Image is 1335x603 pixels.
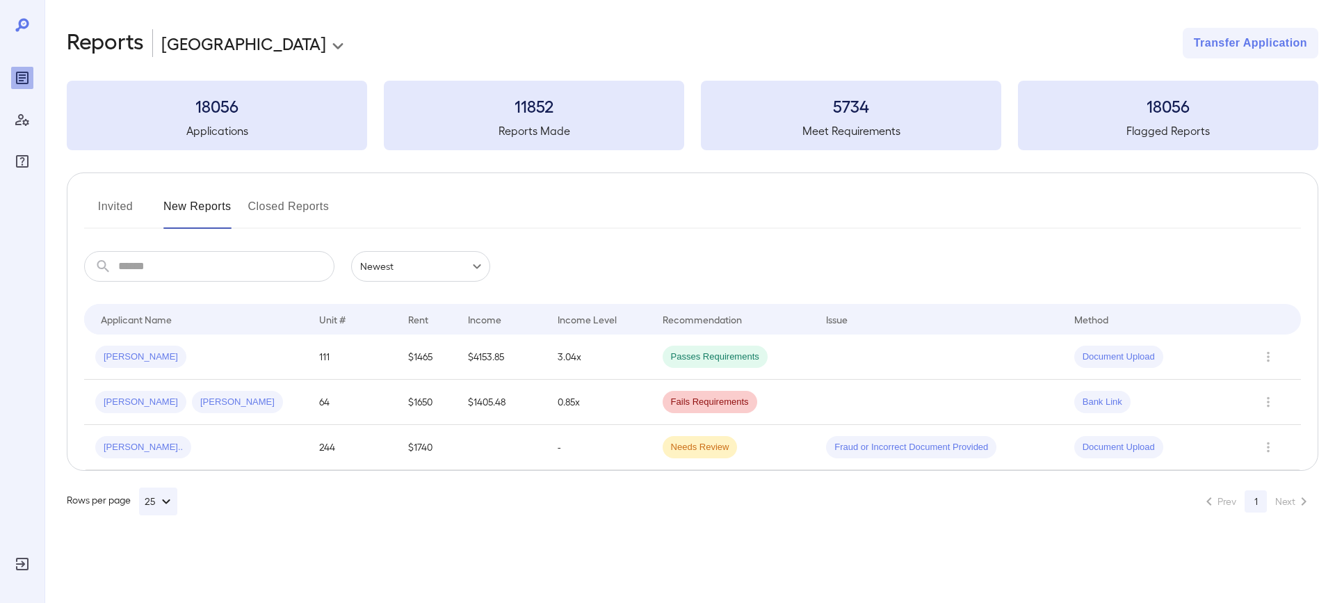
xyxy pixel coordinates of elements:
[1195,490,1318,513] nav: pagination navigation
[826,311,848,328] div: Issue
[547,380,652,425] td: 0.85x
[1074,396,1131,409] span: Bank Link
[11,67,33,89] div: Reports
[1257,436,1279,458] button: Row Actions
[1074,351,1163,364] span: Document Upload
[1257,346,1279,368] button: Row Actions
[663,396,757,409] span: Fails Requirements
[95,396,186,409] span: [PERSON_NAME]
[1183,28,1318,58] button: Transfer Application
[308,335,398,380] td: 111
[163,195,232,229] button: New Reports
[1018,122,1318,139] h5: Flagged Reports
[397,335,457,380] td: $1465
[84,195,147,229] button: Invited
[67,28,144,58] h2: Reports
[248,195,330,229] button: Closed Reports
[826,441,996,454] span: Fraud or Incorrect Document Provided
[101,311,172,328] div: Applicant Name
[384,122,684,139] h5: Reports Made
[547,335,652,380] td: 3.04x
[663,311,742,328] div: Recommendation
[558,311,617,328] div: Income Level
[139,488,177,515] button: 25
[95,351,186,364] span: [PERSON_NAME]
[11,553,33,575] div: Log Out
[1018,95,1318,117] h3: 18056
[1257,391,1279,413] button: Row Actions
[67,81,1318,150] summary: 18056Applications11852Reports Made5734Meet Requirements18056Flagged Reports
[468,311,501,328] div: Income
[308,425,398,470] td: 244
[397,380,457,425] td: $1650
[1074,311,1108,328] div: Method
[308,380,398,425] td: 64
[701,122,1001,139] h5: Meet Requirements
[351,251,490,282] div: Newest
[319,311,346,328] div: Unit #
[67,95,367,117] h3: 18056
[11,150,33,172] div: FAQ
[663,351,768,364] span: Passes Requirements
[547,425,652,470] td: -
[408,311,430,328] div: Rent
[384,95,684,117] h3: 11852
[67,488,177,515] div: Rows per page
[1245,490,1267,513] button: page 1
[161,32,326,54] p: [GEOGRAPHIC_DATA]
[11,108,33,131] div: Manage Users
[701,95,1001,117] h3: 5734
[95,441,191,454] span: [PERSON_NAME]..
[67,122,367,139] h5: Applications
[1074,441,1163,454] span: Document Upload
[192,396,283,409] span: [PERSON_NAME]
[663,441,738,454] span: Needs Review
[457,380,547,425] td: $1405.48
[397,425,457,470] td: $1740
[457,335,547,380] td: $4153.85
